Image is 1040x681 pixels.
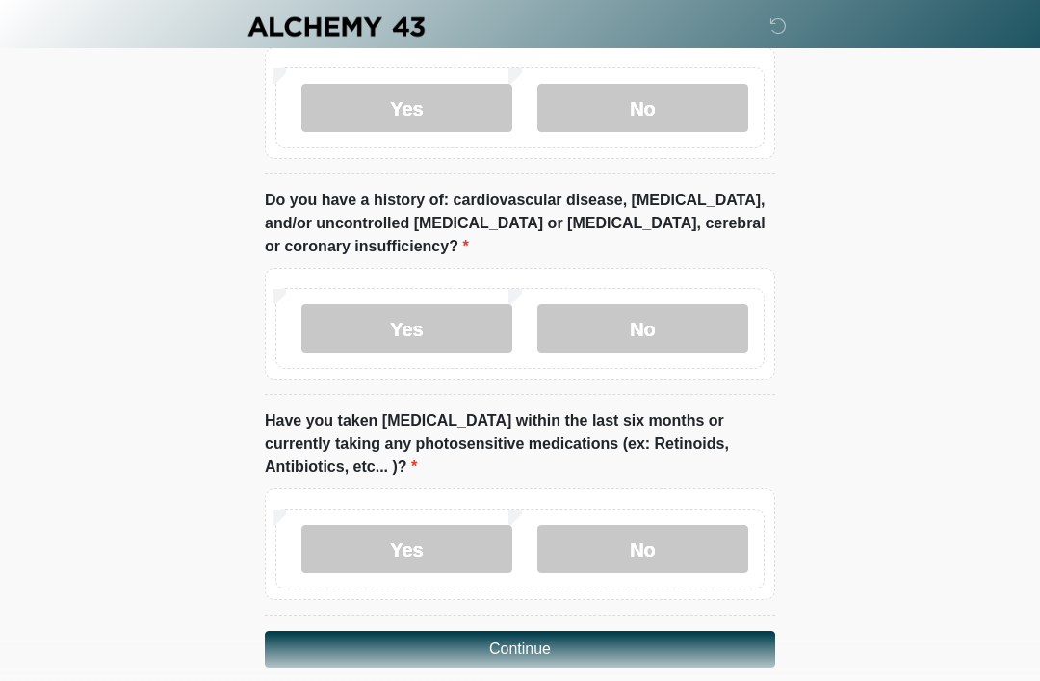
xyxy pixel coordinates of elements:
[265,631,775,668] button: Continue
[265,189,775,258] label: Do you have a history of: cardiovascular disease, [MEDICAL_DATA], and/or uncontrolled [MEDICAL_DA...
[537,525,748,573] label: No
[537,84,748,132] label: No
[301,304,512,353] label: Yes
[537,304,748,353] label: No
[265,409,775,479] label: Have you taken [MEDICAL_DATA] within the last six months or currently taking any photosensitive m...
[301,84,512,132] label: Yes
[246,14,427,39] img: Alchemy 43 Logo
[301,525,512,573] label: Yes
